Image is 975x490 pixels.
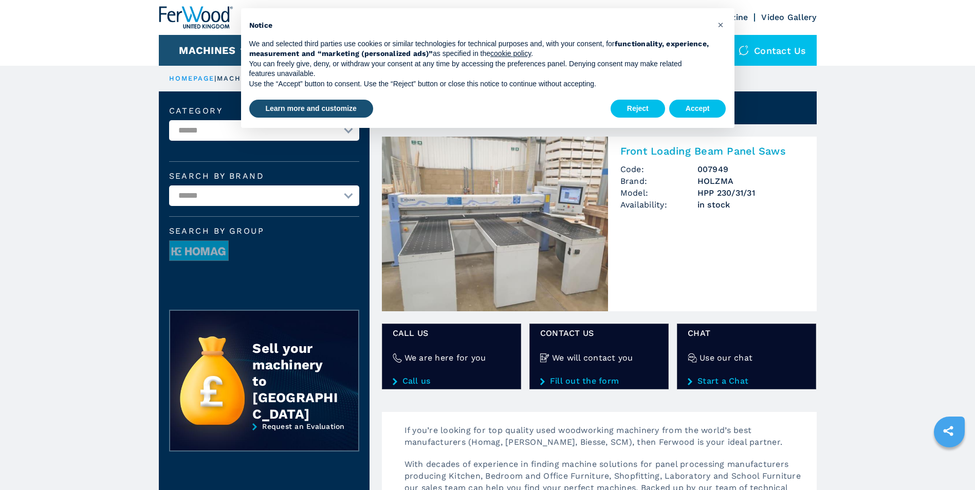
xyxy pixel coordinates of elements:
[249,21,710,31] h2: Notice
[249,100,373,118] button: Learn more and customize
[669,100,726,118] button: Accept
[688,353,697,363] img: Use our chat
[393,327,510,339] span: Call us
[252,340,338,422] div: Sell your machinery to [GEOGRAPHIC_DATA]
[214,74,216,82] span: |
[217,74,261,83] p: machines
[159,6,233,29] img: Ferwood
[697,187,804,199] h3: HPP 230/31/31
[739,45,749,55] img: Contact us
[713,16,729,33] button: Close this notice
[611,100,665,118] button: Reject
[688,327,805,339] span: CHAT
[404,352,486,364] h4: We are here for you
[393,376,510,386] a: Call us
[540,327,658,339] span: CONTACT US
[540,376,658,386] a: Fill out the form
[728,35,817,66] div: Contact us
[170,241,228,261] img: image
[382,137,608,311] img: Front Loading Beam Panel Saws HOLZMA HPP 230/31/31
[249,40,709,58] strong: functionality, experience, measurement and “marketing (personalized ads)”
[700,352,752,364] h4: Use our chat
[935,418,961,444] a: sharethis
[382,137,817,311] a: Front Loading Beam Panel Saws HOLZMA HPP 230/31/31Front Loading Beam Panel SawsCode:007949Brand:H...
[620,187,697,199] span: Model:
[931,444,967,482] iframe: Chat
[540,353,549,363] img: We will contact you
[169,107,359,115] label: Category
[169,172,359,180] label: Search by brand
[697,163,804,175] h3: 007949
[249,39,710,59] p: We and selected third parties use cookies or similar technologies for technical purposes and, wit...
[169,74,215,82] a: HOMEPAGE
[697,175,804,187] h3: HOLZMA
[393,353,402,363] img: We are here for you
[620,145,804,157] h2: Front Loading Beam Panel Saws
[169,227,359,235] span: Search by group
[620,163,697,175] span: Code:
[688,376,805,386] a: Start a Chat
[249,79,710,89] p: Use the “Accept” button to consent. Use the “Reject” button or close this notice to continue with...
[718,18,724,31] span: ×
[169,422,359,459] a: Request an Evaluation
[552,352,633,364] h4: We will contact you
[620,175,697,187] span: Brand:
[249,59,710,79] p: You can freely give, deny, or withdraw your consent at any time by accessing the preferences pane...
[179,44,235,56] button: Machines
[697,199,804,211] span: in stock
[394,424,817,458] p: If you’re looking for top quality used woodworking machinery from the world’s best manufacturers ...
[761,12,816,22] a: Video Gallery
[620,199,697,211] span: Availability:
[490,49,531,58] a: cookie policy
